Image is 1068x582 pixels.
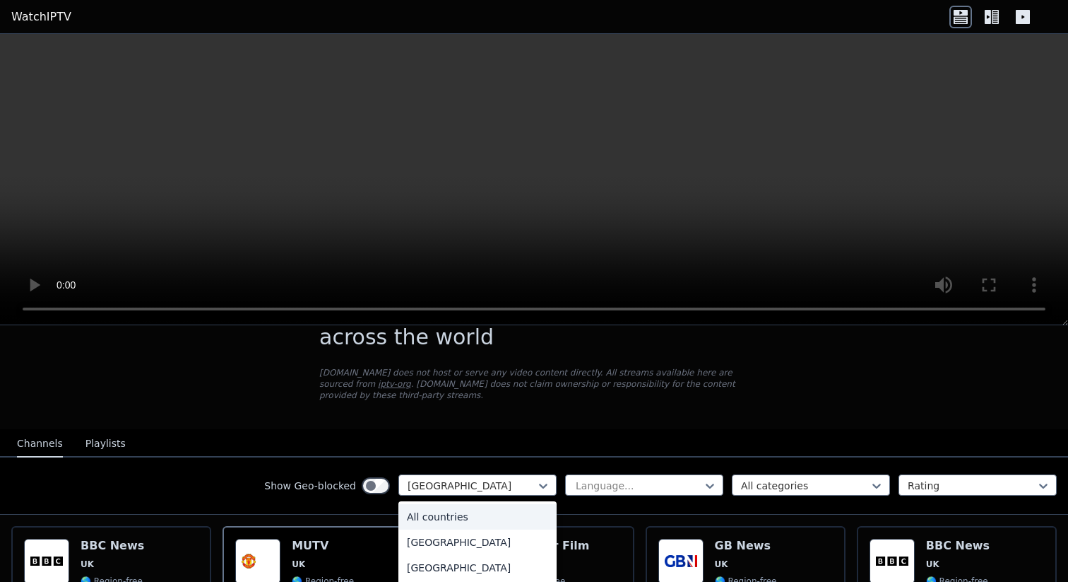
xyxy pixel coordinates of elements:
span: UK [715,559,728,570]
a: WatchIPTV [11,8,71,25]
h6: BBC News [926,539,990,553]
div: [GEOGRAPHIC_DATA] [398,530,557,555]
a: iptv-org [378,379,411,389]
label: Show Geo-blocked [264,479,356,493]
p: [DOMAIN_NAME] does not host or serve any video content directly. All streams available here are s... [319,367,749,401]
div: [GEOGRAPHIC_DATA] [398,555,557,581]
h6: BBC News [81,539,144,553]
span: UK [81,559,94,570]
button: Playlists [85,431,126,458]
button: Channels [17,431,63,458]
span: UK [292,559,305,570]
h6: GB News [715,539,777,553]
div: All countries [398,504,557,530]
h6: MUTV [292,539,354,553]
span: UK [926,559,939,570]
